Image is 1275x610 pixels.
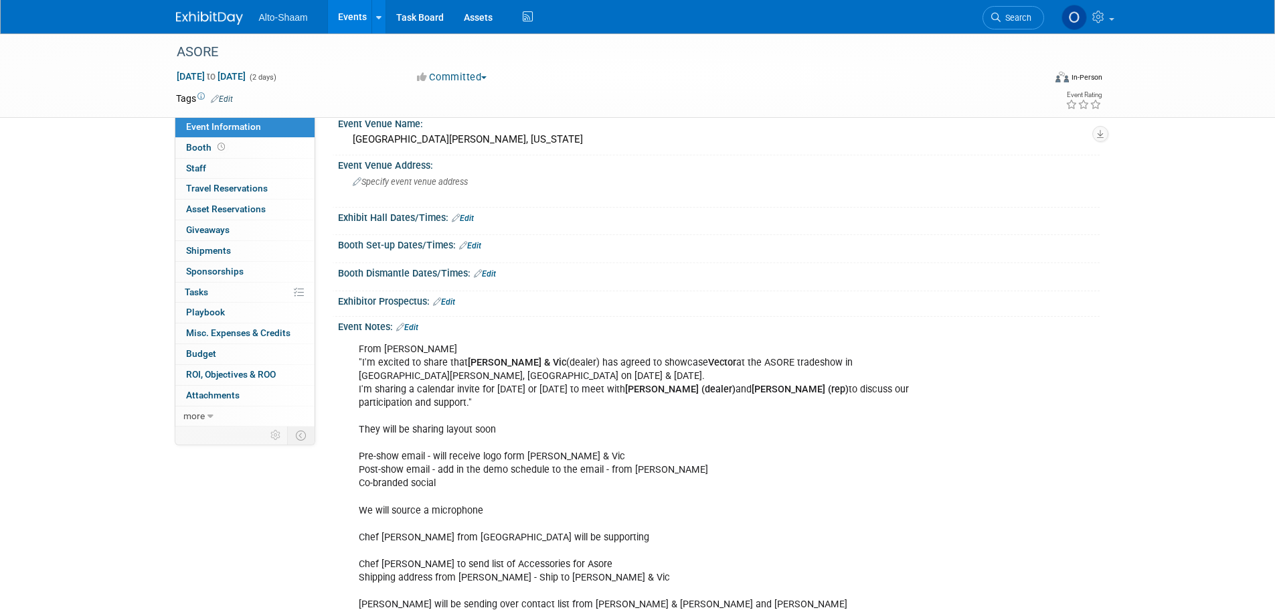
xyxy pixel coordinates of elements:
[175,365,315,385] a: ROI, Objectives & ROO
[983,6,1044,29] a: Search
[1061,5,1087,30] img: Olivia Strasser
[175,200,315,220] a: Asset Reservations
[338,114,1100,131] div: Event Venue Name:
[175,138,315,158] a: Booth
[186,369,276,380] span: ROI, Objectives & ROO
[186,390,240,400] span: Attachments
[1001,13,1031,23] span: Search
[176,92,233,105] td: Tags
[205,71,218,82] span: to
[338,208,1100,225] div: Exhibit Hall Dates/Times:
[348,129,1090,150] div: [GEOGRAPHIC_DATA][PERSON_NAME], [US_STATE]
[186,163,206,173] span: Staff
[433,297,455,307] a: Edit
[287,427,315,444] td: Toggle Event Tabs
[175,117,315,137] a: Event Information
[175,179,315,199] a: Travel Reservations
[175,406,315,427] a: more
[396,323,418,332] a: Edit
[468,357,566,368] b: [PERSON_NAME] & Vic
[338,155,1100,172] div: Event Venue Address:
[176,11,243,25] img: ExhibitDay
[412,70,492,84] button: Committed
[259,12,308,23] span: Alto-Shaam
[708,357,736,368] b: Vector
[338,235,1100,252] div: Booth Set-up Dates/Times:
[338,291,1100,309] div: Exhibitor Prospectus:
[353,177,468,187] span: Specify event venue address
[175,241,315,261] a: Shipments
[248,73,276,82] span: (2 days)
[183,410,205,421] span: more
[186,183,268,194] span: Travel Reservations
[186,327,290,338] span: Misc. Expenses & Credits
[172,40,1024,64] div: ASORE
[185,287,208,297] span: Tasks
[338,263,1100,281] div: Booth Dismantle Dates/Times:
[186,348,216,359] span: Budget
[211,94,233,104] a: Edit
[215,142,228,152] span: Booth not reserved yet
[186,204,266,214] span: Asset Reservations
[264,427,288,444] td: Personalize Event Tab Strip
[175,159,315,179] a: Staff
[625,384,736,395] b: [PERSON_NAME] (dealer)
[186,307,225,317] span: Playbook
[1066,92,1102,98] div: Event Rating
[175,303,315,323] a: Playbook
[175,386,315,406] a: Attachments
[186,142,228,153] span: Booth
[175,220,315,240] a: Giveaways
[175,344,315,364] a: Budget
[452,214,474,223] a: Edit
[1055,72,1069,82] img: Format-Inperson.png
[175,323,315,344] a: Misc. Expenses & Credits
[186,224,230,235] span: Giveaways
[175,283,315,303] a: Tasks
[176,70,246,82] span: [DATE] [DATE]
[175,262,315,282] a: Sponsorships
[338,317,1100,334] div: Event Notes:
[459,241,481,250] a: Edit
[474,269,496,279] a: Edit
[965,70,1103,90] div: Event Format
[752,384,849,395] b: [PERSON_NAME] (rep)
[1071,72,1102,82] div: In-Person
[186,266,244,277] span: Sponsorships
[186,245,231,256] span: Shipments
[186,121,261,132] span: Event Information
